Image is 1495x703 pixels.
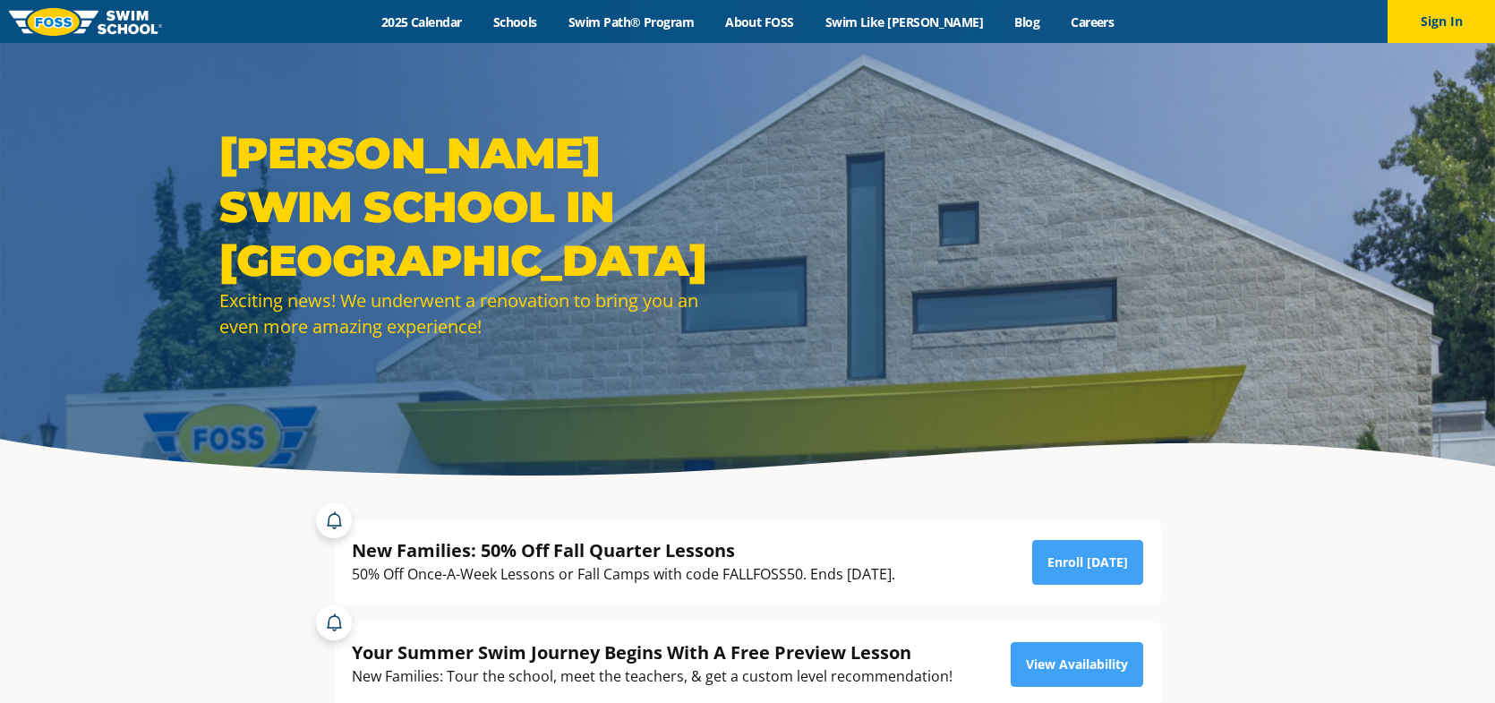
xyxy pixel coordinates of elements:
div: New Families: Tour the school, meet the teachers, & get a custom level recommendation! [352,664,953,689]
div: Exciting news! We underwent a renovation to bring you an even more amazing experience! [219,287,739,339]
div: Your Summer Swim Journey Begins With A Free Preview Lesson [352,640,953,664]
a: About FOSS [710,13,810,30]
a: View Availability [1011,642,1143,687]
img: FOSS Swim School Logo [9,8,162,36]
a: 2025 Calendar [365,13,477,30]
a: Enroll [DATE] [1032,540,1143,585]
a: Blog [999,13,1055,30]
a: Swim Path® Program [552,13,709,30]
div: 50% Off Once-A-Week Lessons or Fall Camps with code FALLFOSS50. Ends [DATE]. [352,562,895,587]
a: Careers [1055,13,1130,30]
h1: [PERSON_NAME] SWIM SCHOOL IN [GEOGRAPHIC_DATA] [219,126,739,287]
div: New Families: 50% Off Fall Quarter Lessons [352,538,895,562]
a: Swim Like [PERSON_NAME] [809,13,999,30]
a: Schools [477,13,552,30]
